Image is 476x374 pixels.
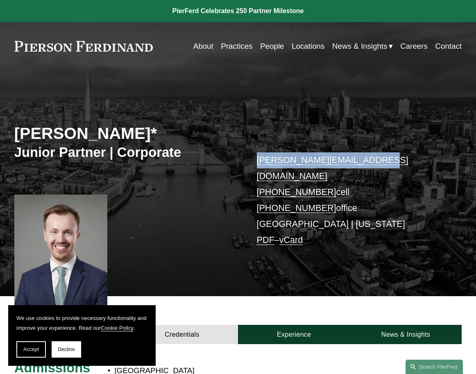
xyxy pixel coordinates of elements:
button: Decline [52,341,81,358]
a: News & Insights [350,325,462,344]
a: Locations [292,39,324,54]
a: vCard [279,235,303,245]
a: Cookie Policy [101,325,133,331]
a: [PHONE_NUMBER] [257,187,336,197]
span: Accept [23,347,39,352]
button: Accept [16,341,46,358]
a: Careers [400,39,428,54]
a: Practices [221,39,252,54]
h3: Junior Partner | Corporate [14,144,238,161]
span: Decline [58,347,75,352]
p: cell office [GEOGRAPHIC_DATA] | [US_STATE] – [257,152,443,248]
a: Experience [238,325,350,344]
h2: [PERSON_NAME]* [14,123,238,143]
p: We use cookies to provide necessary functionality and improve your experience. Read our . [16,313,147,333]
a: PDF [257,235,274,245]
a: About [193,39,213,54]
a: People [260,39,284,54]
a: Search this site [406,360,463,374]
section: Cookie banner [8,305,156,366]
a: [PHONE_NUMBER] [257,203,336,213]
a: Contact [435,39,462,54]
a: Credentials [126,325,238,344]
a: [PERSON_NAME][EMAIL_ADDRESS][DOMAIN_NAME] [257,155,408,181]
a: folder dropdown [332,39,393,54]
span: News & Insights [332,39,388,53]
